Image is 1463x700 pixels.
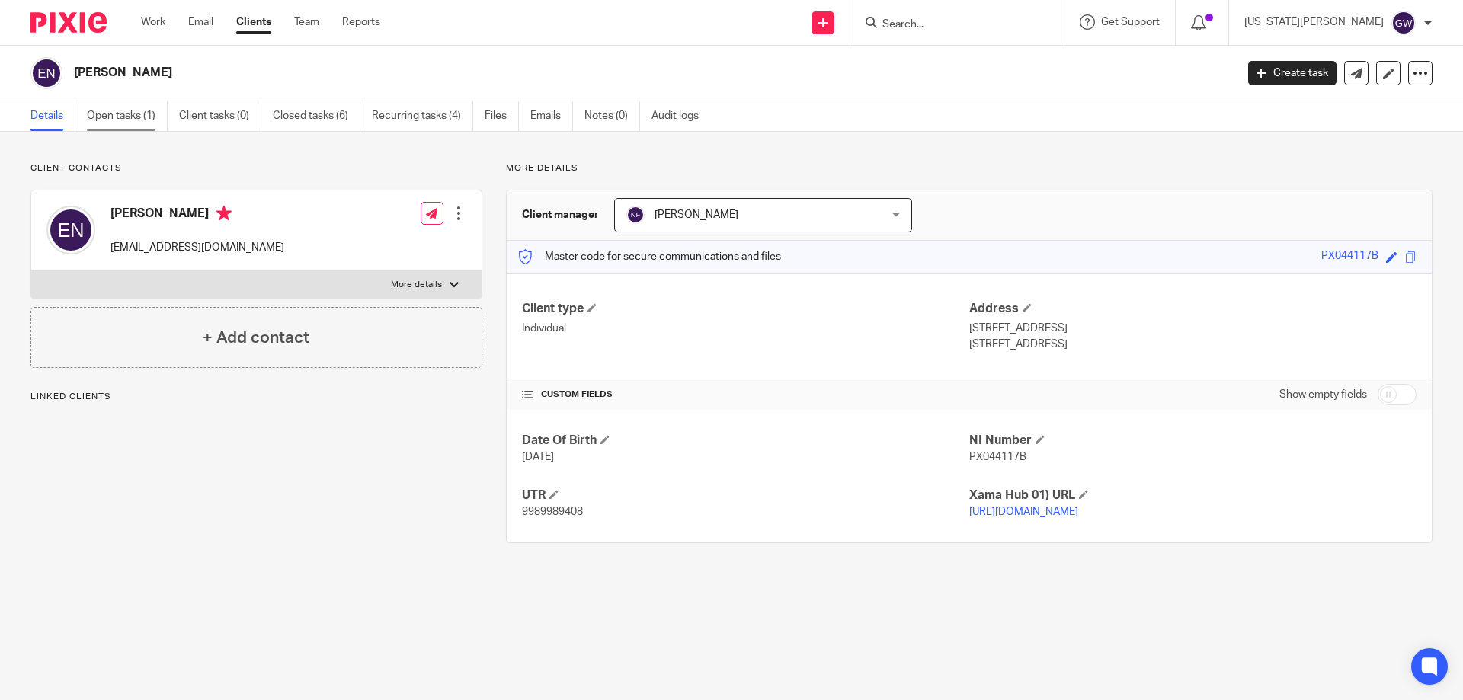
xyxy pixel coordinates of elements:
p: [US_STATE][PERSON_NAME] [1244,14,1384,30]
h4: Client type [522,301,969,317]
span: PX044117B [969,452,1026,462]
h3: Client manager [522,207,599,222]
h4: [PERSON_NAME] [110,206,284,225]
input: Search [881,18,1018,32]
a: Recurring tasks (4) [372,101,473,131]
a: Email [188,14,213,30]
a: Work [141,14,165,30]
img: svg%3E [1391,11,1416,35]
h4: + Add contact [203,326,309,350]
p: Client contacts [30,162,482,174]
a: Emails [530,101,573,131]
p: Master code for secure communications and files [518,249,781,264]
p: [EMAIL_ADDRESS][DOMAIN_NAME] [110,240,284,255]
p: [STREET_ADDRESS] [969,337,1417,352]
i: Primary [216,206,232,221]
p: More details [506,162,1433,174]
a: Client tasks (0) [179,101,261,131]
span: Get Support [1101,17,1160,27]
img: Pixie [30,12,107,33]
label: Show empty fields [1279,387,1367,402]
a: Open tasks (1) [87,101,168,131]
h4: CUSTOM FIELDS [522,388,969,401]
p: More details [391,279,442,291]
p: Linked clients [30,391,482,403]
a: Audit logs [651,101,710,131]
span: [PERSON_NAME] [655,209,738,220]
h4: Date Of Birth [522,433,969,449]
h2: [PERSON_NAME] [74,65,995,81]
span: 9989989408 [522,507,583,517]
a: Details [30,101,75,131]
h4: Xama Hub 01) URL [969,487,1417,503]
img: svg%3E [30,57,62,89]
p: Individual [522,321,969,336]
a: Team [294,14,319,30]
h4: NI Number [969,433,1417,449]
h4: Address [969,301,1417,317]
img: svg%3E [46,206,95,254]
p: [STREET_ADDRESS] [969,321,1417,336]
a: Notes (0) [584,101,640,131]
h4: UTR [522,487,969,503]
a: Files [485,101,519,131]
a: Clients [236,14,271,30]
a: Reports [342,14,380,30]
a: Closed tasks (6) [273,101,360,131]
a: Create task [1248,61,1337,85]
img: svg%3E [626,206,645,224]
span: [DATE] [522,452,554,462]
a: [URL][DOMAIN_NAME] [969,507,1078,517]
div: PX044117B [1321,248,1378,266]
